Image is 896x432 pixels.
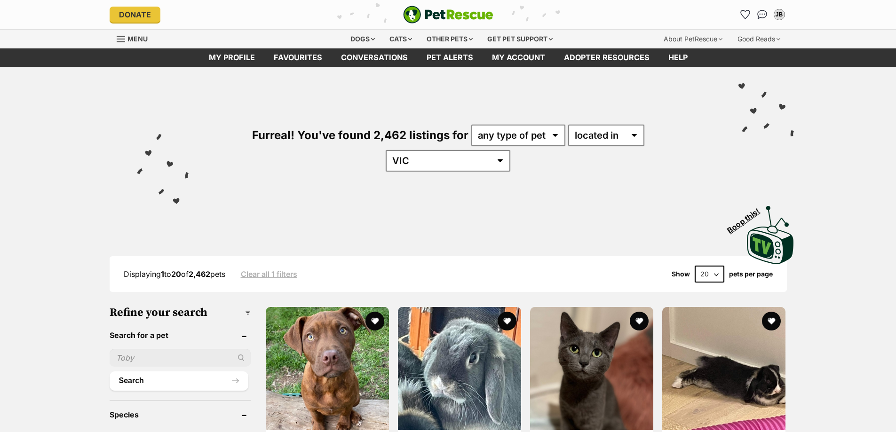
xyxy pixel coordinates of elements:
[729,270,773,278] label: pets per page
[630,312,649,330] button: favourite
[731,30,787,48] div: Good Reads
[252,128,468,142] span: Furreal! You've found 2,462 listings for
[127,35,148,43] span: Menu
[332,48,417,67] a: conversations
[662,307,785,430] img: Doja - Mini Lop Rabbit
[659,48,697,67] a: Help
[775,10,784,19] div: JB
[398,307,521,430] img: Daya - Mini Lop Rabbit
[110,7,160,23] a: Donate
[344,30,381,48] div: Dogs
[481,30,559,48] div: Get pet support
[110,306,251,319] h3: Refine your search
[110,331,251,339] header: Search for a pet
[365,312,384,330] button: favourite
[124,269,225,279] span: Displaying to of pets
[757,10,767,19] img: chat-41dd97257d64d25036548639549fe6c8038ab92f7586957e7f3b1b290dea8141.svg
[672,270,690,278] span: Show
[755,7,770,22] a: Conversations
[189,269,210,279] strong: 2,462
[264,48,332,67] a: Favourites
[110,371,248,390] button: Search
[498,312,516,330] button: favourite
[657,30,729,48] div: About PetRescue
[110,349,251,367] input: Toby
[266,307,389,430] img: Huxley - Staffordshire Bull Terrier Dog
[762,312,781,330] button: favourite
[747,206,794,264] img: PetRescue TV logo
[199,48,264,67] a: My profile
[738,7,753,22] a: Favourites
[417,48,483,67] a: Pet alerts
[772,7,787,22] button: My account
[403,6,493,24] a: PetRescue
[738,7,787,22] ul: Account quick links
[725,201,769,235] span: Boop this!
[383,30,419,48] div: Cats
[555,48,659,67] a: Adopter resources
[161,269,164,279] strong: 1
[403,6,493,24] img: logo-e224e6f780fb5917bec1dbf3a21bbac754714ae5b6737aabdf751b685950b380.svg
[241,270,297,278] a: Clear all 1 filters
[483,48,555,67] a: My account
[530,307,653,430] img: Marmont - Domestic Short Hair (DSH) Cat
[747,197,794,266] a: Boop this!
[171,269,181,279] strong: 20
[117,30,154,47] a: Menu
[110,410,251,419] header: Species
[420,30,479,48] div: Other pets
